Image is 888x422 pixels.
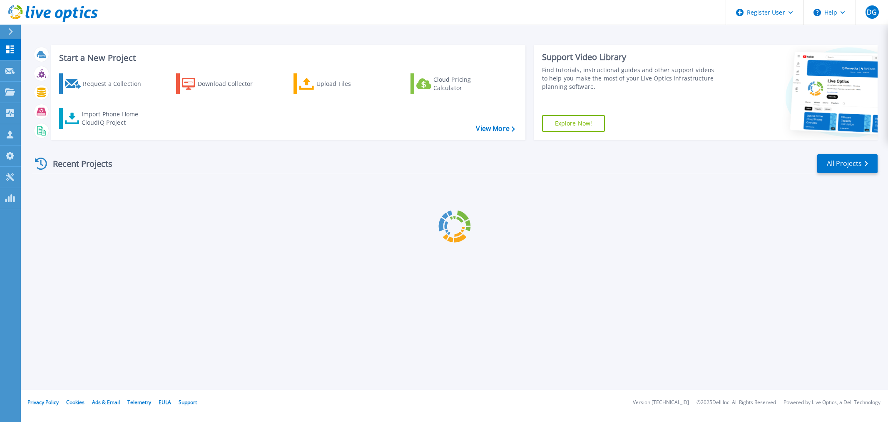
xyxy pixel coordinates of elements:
[27,399,59,406] a: Privacy Policy
[542,115,605,132] a: Explore Now!
[867,9,877,15] span: DG
[433,75,500,92] div: Cloud Pricing Calculator
[294,73,386,94] a: Upload Files
[316,75,383,92] div: Upload Files
[83,75,149,92] div: Request a Collection
[817,154,878,173] a: All Projects
[82,110,147,127] div: Import Phone Home CloudIQ Project
[32,153,124,174] div: Recent Projects
[59,53,515,63] h3: Start a New Project
[59,73,152,94] a: Request a Collection
[410,73,503,94] a: Cloud Pricing Calculator
[179,399,197,406] a: Support
[696,400,776,405] li: © 2025 Dell Inc. All Rights Reserved
[542,66,719,91] div: Find tutorials, instructional guides and other support videos to help you make the most of your L...
[542,52,719,63] div: Support Video Library
[633,400,689,405] li: Version: [TECHNICAL_ID]
[476,125,515,133] a: View More
[176,73,269,94] a: Download Collector
[198,75,264,92] div: Download Collector
[159,399,171,406] a: EULA
[127,399,151,406] a: Telemetry
[92,399,120,406] a: Ads & Email
[784,400,881,405] li: Powered by Live Optics, a Dell Technology
[66,399,85,406] a: Cookies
